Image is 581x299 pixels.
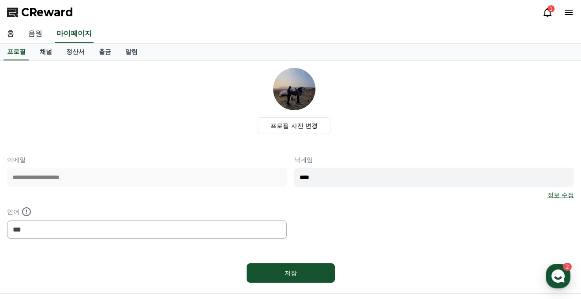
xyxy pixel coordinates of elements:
img: profile_image [273,68,315,110]
a: CReward [7,5,73,19]
a: 출금 [92,44,118,60]
p: 언어 [7,206,287,217]
button: 저장 [247,263,335,283]
a: 설정 [114,226,169,248]
a: 정산서 [59,44,92,60]
a: 음원 [21,25,49,43]
a: 알림 [118,44,145,60]
a: 마이페이지 [55,25,94,43]
a: 1 [542,7,553,18]
p: 이메일 [7,155,287,164]
a: 정보 수정 [547,191,574,199]
span: CReward [21,5,73,19]
a: 프로필 [4,44,29,60]
div: 1 [547,5,555,12]
label: 프로필 사진 변경 [258,117,330,134]
span: 대화 [81,239,91,247]
a: 채널 [33,44,59,60]
p: 닉네임 [294,155,574,164]
span: 설정 [136,239,147,246]
div: 저장 [264,269,317,277]
span: 2 [90,225,93,232]
a: 홈 [3,226,58,248]
a: 2대화 [58,226,114,248]
span: 홈 [28,239,33,246]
